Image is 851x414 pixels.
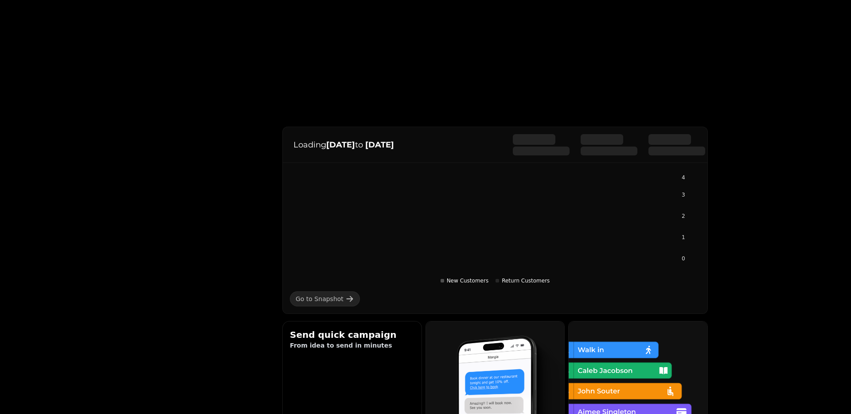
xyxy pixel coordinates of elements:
[682,255,685,262] tspan: 0
[290,329,414,341] h2: Send quick campaign
[496,277,550,284] div: Return Customers
[296,294,344,303] div: Go to Snapshot
[682,213,685,219] tspan: 2
[365,140,394,150] strong: [DATE]
[293,139,495,151] p: Loading to
[682,234,685,240] tspan: 1
[441,277,489,284] div: New Customers
[326,140,355,150] strong: [DATE]
[290,291,360,306] a: Go to Snapshot
[682,192,685,198] tspan: 3
[290,341,414,350] p: From idea to send in minutes
[682,174,685,181] tspan: 4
